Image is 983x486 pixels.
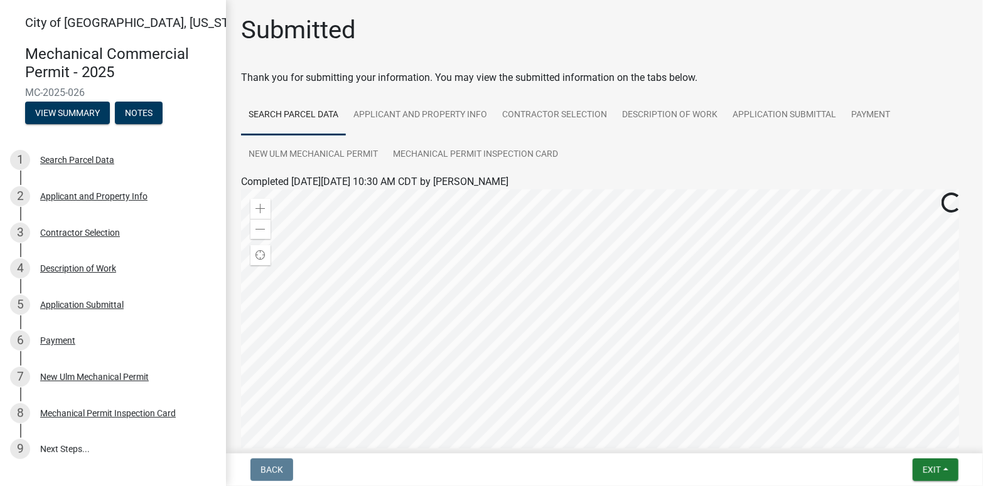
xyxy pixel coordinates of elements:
[40,300,124,309] div: Application Submittal
[40,192,148,201] div: Applicant and Property Info
[115,108,163,119] wm-modal-confirm: Notes
[844,95,898,135] a: Payment
[40,409,176,418] div: Mechanical Permit Inspection Card
[241,95,346,135] a: Search Parcel Data
[115,102,163,124] button: Notes
[10,223,30,243] div: 3
[250,245,271,265] div: Find my location
[40,264,116,273] div: Description of Work
[250,219,271,239] div: Zoom out
[346,95,495,135] a: Applicant and Property Info
[923,465,941,475] span: Exit
[10,439,30,459] div: 9
[10,403,30,423] div: 8
[913,458,959,481] button: Exit
[241,15,356,45] h1: Submitted
[10,367,30,387] div: 7
[25,102,110,124] button: View Summary
[40,228,120,237] div: Contractor Selection
[725,95,844,135] a: Application Submittal
[241,70,968,85] div: Thank you for submitting your information. You may view the submitted information on the tabs below.
[25,45,216,82] h4: Mechanical Commercial Permit - 2025
[241,176,508,188] span: Completed [DATE][DATE] 10:30 AM CDT by [PERSON_NAME]
[250,458,293,481] button: Back
[615,95,725,135] a: Description of Work
[495,95,615,135] a: Contractor Selection
[10,330,30,351] div: 6
[25,87,201,98] span: MC-2025-026
[250,199,271,219] div: Zoom in
[10,258,30,278] div: 4
[385,135,566,175] a: Mechanical Permit Inspection Card
[10,295,30,315] div: 5
[40,156,114,164] div: Search Parcel Data
[40,336,75,345] div: Payment
[261,465,283,475] span: Back
[25,108,110,119] wm-modal-confirm: Summary
[25,15,254,30] span: City of [GEOGRAPHIC_DATA], [US_STATE]
[40,372,149,381] div: New Ulm Mechanical Permit
[10,150,30,170] div: 1
[10,186,30,206] div: 2
[241,135,385,175] a: New Ulm Mechanical Permit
